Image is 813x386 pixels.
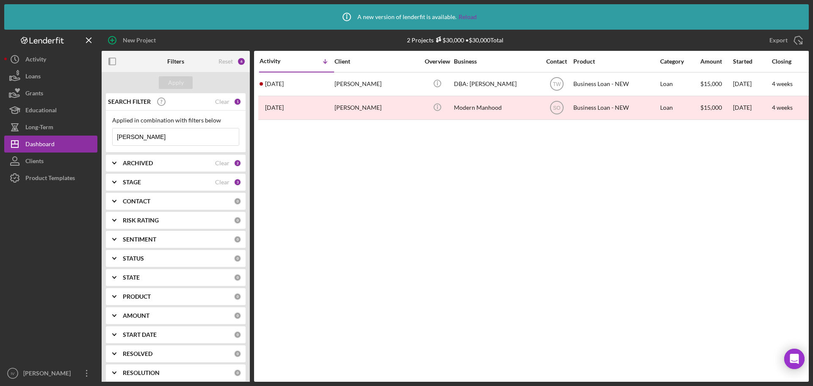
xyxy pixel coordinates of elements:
[335,73,419,95] div: [PERSON_NAME]
[4,68,97,85] button: Loans
[123,32,156,49] div: New Project
[265,104,284,111] time: 2025-08-18 18:49
[573,73,658,95] div: Business Loan - NEW
[700,97,732,119] div: $15,000
[215,98,230,105] div: Clear
[123,217,159,224] b: RISK RATING
[761,32,809,49] button: Export
[335,97,419,119] div: [PERSON_NAME]
[4,102,97,119] button: Educational
[234,217,241,224] div: 0
[421,58,453,65] div: Overview
[102,32,164,49] button: New Project
[265,81,284,87] time: 2025-08-18 18:50
[733,58,771,65] div: Started
[434,36,464,44] div: $30,000
[218,58,233,65] div: Reset
[700,58,732,65] div: Amount
[733,97,771,119] div: [DATE]
[25,85,43,104] div: Grants
[123,236,156,243] b: SENTIMENT
[123,179,141,186] b: STAGE
[260,58,297,64] div: Activity
[4,365,97,382] button: IV[PERSON_NAME]
[660,97,700,119] div: Loan
[234,350,241,358] div: 0
[4,119,97,136] button: Long-Term
[4,153,97,169] button: Clients
[168,76,184,89] div: Apply
[123,331,157,338] b: START DATE
[112,117,239,124] div: Applied in combination with filters below
[769,32,788,49] div: Export
[123,160,153,167] b: ARCHIVED
[733,73,771,95] div: [DATE]
[454,58,539,65] div: Business
[454,73,539,95] div: DBA: [PERSON_NAME]
[234,197,241,205] div: 0
[123,293,151,300] b: PRODUCT
[25,136,55,155] div: Dashboard
[215,179,230,186] div: Clear
[21,365,76,384] div: [PERSON_NAME]
[215,160,230,167] div: Clear
[234,236,241,243] div: 0
[454,97,539,119] div: Modern Manhood
[159,76,193,89] button: Apply
[123,198,150,205] b: CONTACT
[167,58,184,65] b: Filters
[123,350,152,357] b: RESOLVED
[11,371,15,376] text: IV
[234,178,241,186] div: 3
[660,73,700,95] div: Loan
[4,136,97,153] button: Dashboard
[234,312,241,319] div: 0
[553,105,560,111] text: SO
[336,6,477,28] div: A new version of lenderfit is available.
[234,274,241,281] div: 0
[660,58,700,65] div: Category
[25,153,44,172] div: Clients
[25,119,53,138] div: Long-Term
[108,98,151,105] b: SEARCH FILTER
[25,68,41,87] div: Loans
[25,169,75,189] div: Product Templates
[123,274,140,281] b: STATE
[700,80,722,87] span: $15,000
[553,81,561,87] text: TW
[234,293,241,300] div: 0
[784,349,805,369] div: Open Intercom Messenger
[573,58,658,65] div: Product
[234,255,241,262] div: 0
[123,255,144,262] b: STATUS
[4,51,97,68] button: Activity
[234,369,241,377] div: 0
[4,85,97,102] button: Grants
[772,104,793,111] time: 4 weeks
[335,58,419,65] div: Client
[234,331,241,339] div: 0
[234,98,241,106] div: 1
[237,57,246,66] div: 6
[459,14,477,20] a: Reload
[573,97,658,119] div: Business Loan - NEW
[772,80,793,87] time: 4 weeks
[541,58,572,65] div: Contact
[407,36,503,44] div: 2 Projects • $30,000 Total
[4,169,97,186] button: Product Templates
[234,159,241,167] div: 2
[123,312,149,319] b: AMOUNT
[123,369,160,376] b: RESOLUTION
[25,51,46,70] div: Activity
[25,102,57,121] div: Educational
